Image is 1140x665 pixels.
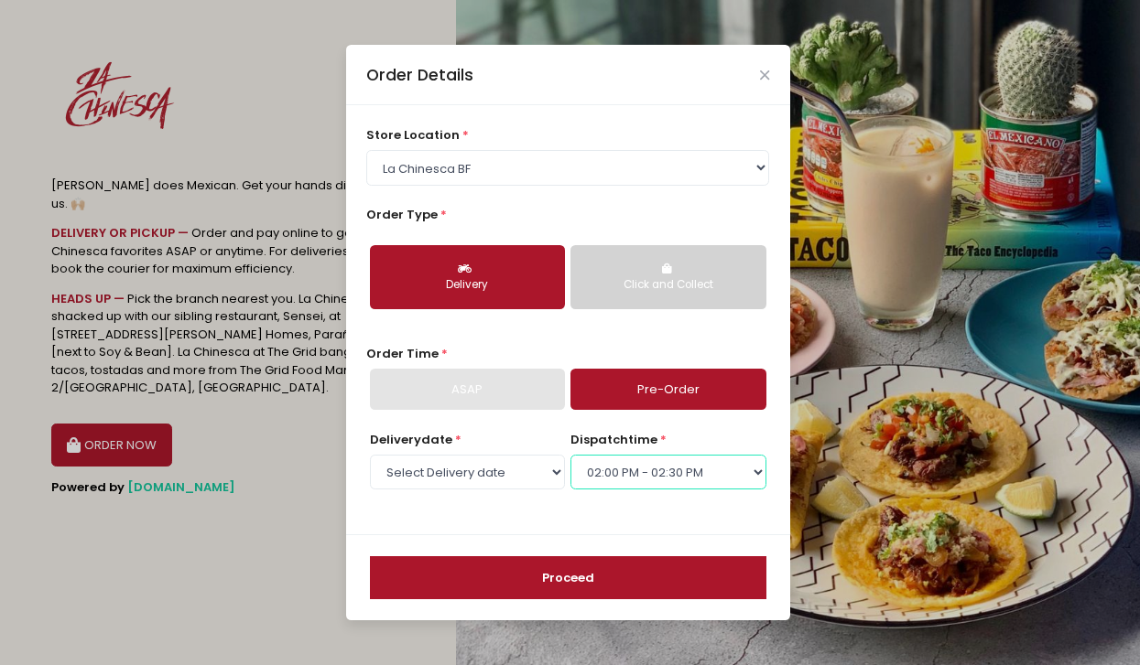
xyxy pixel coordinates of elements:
[366,63,473,87] div: Order Details
[366,345,439,362] span: Order Time
[383,277,552,294] div: Delivery
[370,556,766,600] button: Proceed
[366,126,460,144] span: store location
[366,206,438,223] span: Order Type
[570,369,765,411] a: Pre-Order
[583,277,753,294] div: Click and Collect
[570,245,765,309] button: Click and Collect
[370,431,452,448] span: Delivery date
[370,245,565,309] button: Delivery
[570,431,657,448] span: dispatch time
[760,70,769,80] button: Close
